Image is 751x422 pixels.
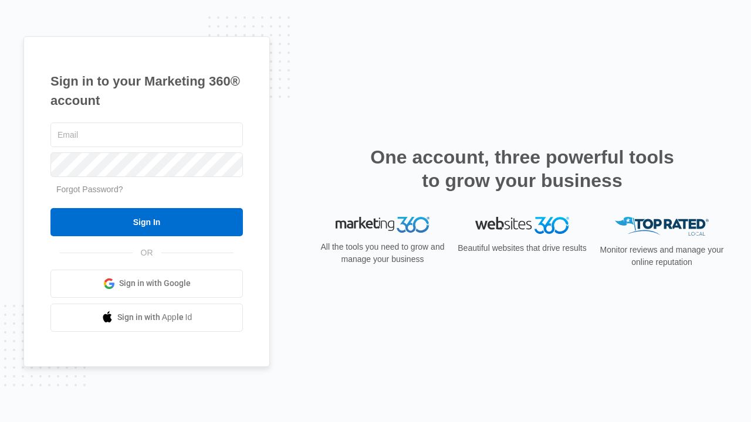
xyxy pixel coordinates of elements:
[50,208,243,236] input: Sign In
[117,311,192,324] span: Sign in with Apple Id
[475,217,569,234] img: Websites 360
[56,185,123,194] a: Forgot Password?
[456,242,588,254] p: Beautiful websites that drive results
[119,277,191,290] span: Sign in with Google
[50,270,243,298] a: Sign in with Google
[50,304,243,332] a: Sign in with Apple Id
[50,122,243,147] input: Email
[615,217,709,236] img: Top Rated Local
[50,72,243,110] h1: Sign in to your Marketing 360® account
[336,217,429,233] img: Marketing 360
[367,145,678,192] h2: One account, three powerful tools to grow your business
[317,241,448,266] p: All the tools you need to grow and manage your business
[133,247,161,259] span: OR
[596,244,728,268] p: Monitor reviews and manage your online reputation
